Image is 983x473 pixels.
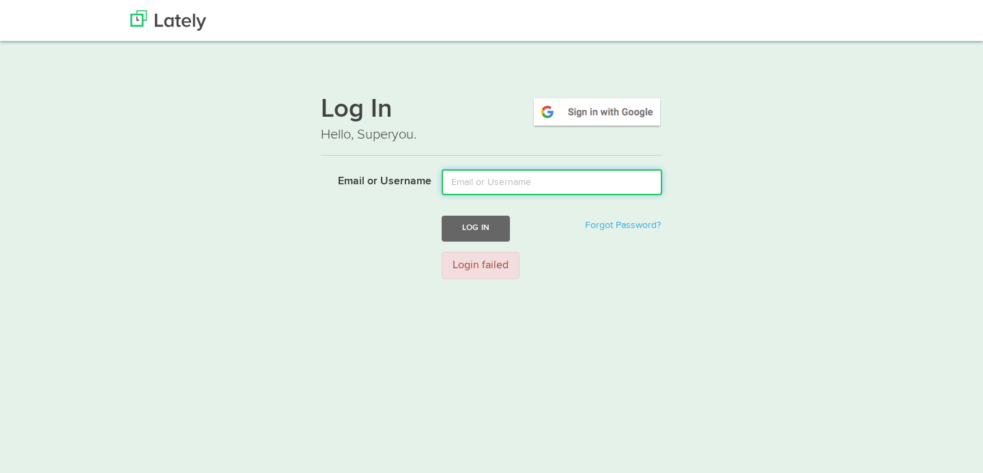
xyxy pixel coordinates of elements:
button: Log In [442,216,510,241]
h1: Log In [321,96,662,125]
p: Hello, Superyou. [321,125,662,145]
img: google-signin.png [532,96,662,128]
div: Login failed [442,252,519,280]
a: Forgot Password? [585,220,661,230]
label: Email or Username [311,169,431,190]
input: Email or Username [442,169,662,195]
img: Lately [130,10,206,31]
